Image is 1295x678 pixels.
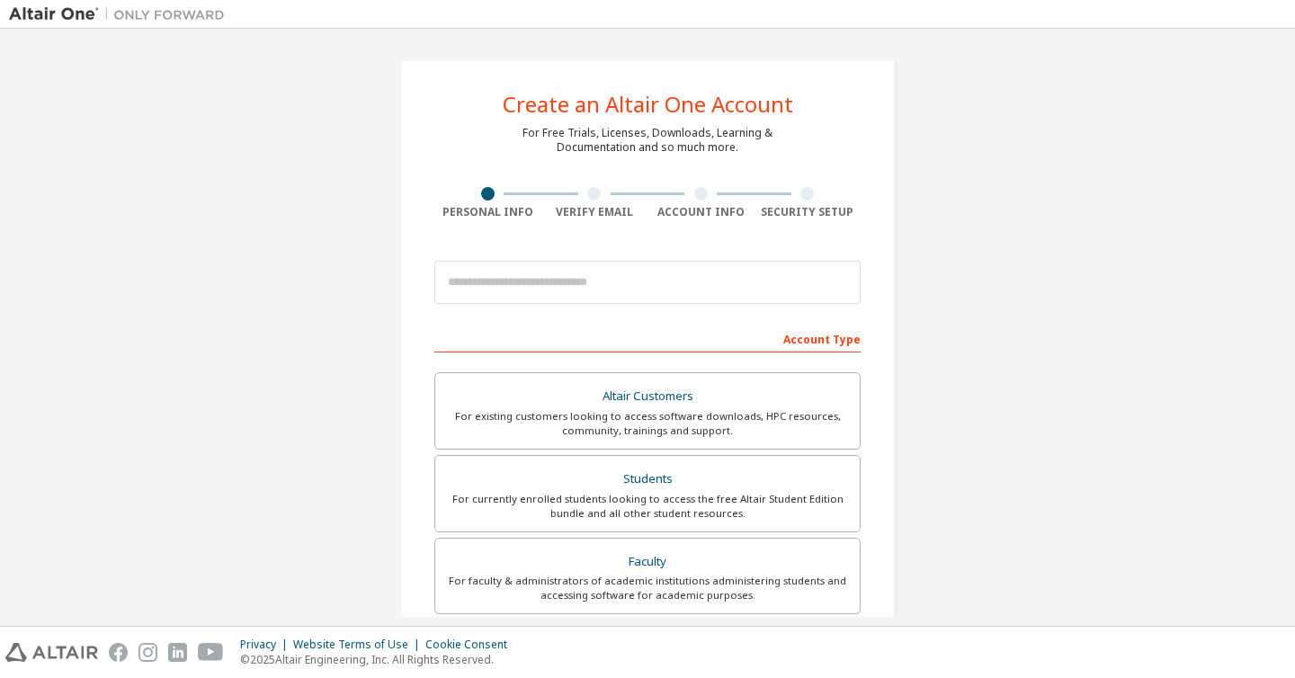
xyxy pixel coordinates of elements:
p: © 2025 Altair Engineering, Inc. All Rights Reserved. [240,652,518,667]
div: Students [446,467,849,492]
img: youtube.svg [198,643,224,662]
div: For Free Trials, Licenses, Downloads, Learning & Documentation and so much more. [522,126,773,155]
div: Privacy [240,638,293,652]
div: Verify Email [541,205,648,219]
div: Create an Altair One Account [503,94,793,115]
img: Altair One [9,5,234,23]
div: Faculty [446,549,849,575]
div: For faculty & administrators of academic institutions administering students and accessing softwa... [446,574,849,602]
div: For currently enrolled students looking to access the free Altair Student Edition bundle and all ... [446,492,849,521]
div: Cookie Consent [425,638,518,652]
div: Website Terms of Use [293,638,425,652]
div: Account Type [434,324,861,352]
div: Security Setup [755,205,862,219]
img: altair_logo.svg [5,643,98,662]
div: Altair Customers [446,384,849,409]
img: instagram.svg [138,643,157,662]
img: linkedin.svg [168,643,187,662]
img: facebook.svg [109,643,128,662]
div: Account Info [647,205,755,219]
div: For existing customers looking to access software downloads, HPC resources, community, trainings ... [446,409,849,438]
div: Personal Info [434,205,541,219]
